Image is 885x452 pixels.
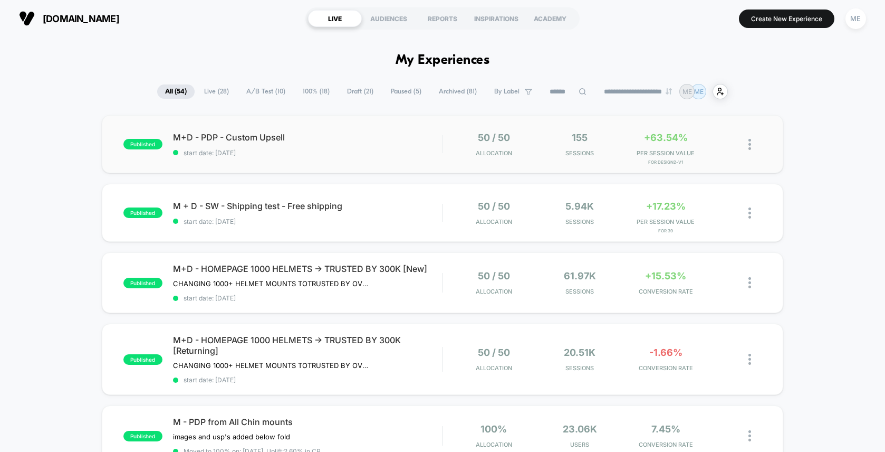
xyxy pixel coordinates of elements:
span: images and usp's added below fold [173,432,290,441]
span: start date: [DATE] [173,149,442,157]
span: for 39 [626,228,706,233]
div: INSPIRATIONS [469,10,523,27]
div: ACADEMY [523,10,577,27]
span: Allocation [476,149,512,157]
span: for Design2-V1 [626,159,706,165]
span: Allocation [476,441,512,448]
span: CHANGING 1000+ HELMET MOUNTS TOTRUSTED BY OVER 300,000 RIDERS ON HOMEPAGE DESKTOP AND MOBILERETUR... [173,361,369,370]
h1: My Experiences [396,53,490,68]
span: A/B Test ( 10 ) [238,84,293,99]
span: Live ( 28 ) [196,84,237,99]
span: +17.23% [646,201,686,212]
span: 50 / 50 [478,270,510,281]
span: -1.66% [649,347,682,358]
span: M - PDP from All Chin mounts [173,417,442,427]
span: PER SESSION VALUE [626,218,706,225]
span: Paused ( 5 ) [383,84,429,99]
div: AUDIENCES [362,10,416,27]
span: M + D - SW - Shipping test - Free shipping [173,201,442,211]
span: CHANGING 1000+ HELMET MOUNTS TOTRUSTED BY OVER 300,000 RIDERS ON HOMEPAGE DESKTOP AND MOBILE [173,279,369,288]
span: M+D - PDP - Custom Upsell [173,132,442,143]
span: 155 [572,132,588,143]
div: LIVE [308,10,362,27]
span: Allocation [476,364,512,372]
span: 50 / 50 [478,347,510,358]
span: Allocation [476,288,512,295]
span: start date: [DATE] [173,294,442,302]
span: +15.53% [645,270,686,281]
p: ME [682,88,692,96]
span: CONVERSION RATE [626,288,706,295]
span: Sessions [540,149,620,157]
span: Sessions [540,218,620,225]
img: end [666,88,672,95]
button: ME [842,8,869,30]
span: published [123,139,162,149]
span: CONVERSION RATE [626,441,706,448]
span: 50 / 50 [478,132,510,143]
p: ME [694,88,704,96]
span: 23.06k [563,423,597,435]
span: published [123,208,162,218]
span: Sessions [540,364,620,372]
span: M+D - HOMEPAGE 1000 HELMETS -> TRUSTED BY 300K [Returning] [173,335,442,356]
span: start date: [DATE] [173,376,442,384]
span: 7.45% [651,423,680,435]
img: Visually logo [19,11,35,26]
span: All ( 54 ) [157,84,195,99]
span: CONVERSION RATE [626,364,706,372]
span: M+D - HOMEPAGE 1000 HELMETS -> TRUSTED BY 300K [New] [173,263,442,274]
img: close [748,430,751,441]
span: 5.94k [565,201,594,212]
span: published [123,431,162,441]
span: Users [540,441,620,448]
span: Draft ( 21 ) [339,84,381,99]
span: Archived ( 81 ) [431,84,485,99]
img: close [748,354,751,365]
img: close [748,277,751,288]
span: 61.97k [564,270,596,281]
span: [DOMAIN_NAME] [43,13,119,24]
span: start date: [DATE] [173,218,442,225]
img: close [748,139,751,150]
span: published [123,278,162,288]
span: +63.54% [644,132,688,143]
span: 100% ( 18 ) [295,84,338,99]
button: Create New Experience [739,10,834,28]
span: 50 / 50 [478,201,510,212]
span: By Label [494,88,520,96]
span: 20.51k [564,347,595,358]
span: PER SESSION VALUE [626,149,706,157]
div: REPORTS [416,10,469,27]
span: published [123,354,162,365]
button: [DOMAIN_NAME] [16,10,122,27]
span: 100% [480,423,507,435]
span: Allocation [476,218,512,225]
span: Sessions [540,288,620,295]
div: ME [845,8,866,29]
img: close [748,208,751,219]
